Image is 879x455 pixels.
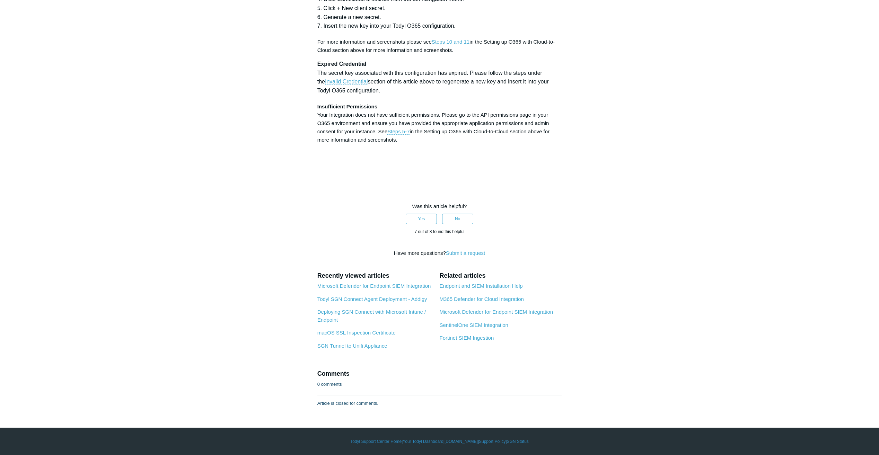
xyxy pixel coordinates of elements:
[446,250,485,256] a: Submit a request
[439,283,522,289] a: Endpoint and SIEM Installation Help
[317,400,378,407] p: Article is closed for comments.
[239,438,641,445] div: | | | |
[414,229,464,234] span: 7 out of 8 found this helpful
[432,39,469,45] a: Steps 10 and 11
[439,296,524,302] a: M365 Defender for Cloud Integration
[317,249,562,257] div: Have more questions?
[317,343,387,349] a: SGN Tunnel to Unifi Appliance
[317,381,342,388] p: 0 comments
[439,271,562,280] h2: Related articles
[317,283,431,289] a: Microsoft Defender for Endpoint SIEM Integration
[439,322,508,328] a: SentinelOne SIEM Integration
[403,438,443,445] a: Your Todyl Dashboard
[445,438,478,445] a: [DOMAIN_NAME]
[317,369,562,378] h2: Comments
[439,309,553,315] a: Microsoft Defender for Endpoint SIEM Integration
[317,104,377,109] strong: Insufficient Permissions
[406,214,437,224] button: This article was helpful
[507,438,529,445] a: SGN Status
[317,102,562,144] p: Your Integration does not have sufficient permissions. Please go to the API permissions page in y...
[317,330,396,336] a: macOS SSL Inspection Certificate
[317,61,366,67] strong: Expired Credential
[479,438,506,445] a: Support Policy
[442,214,473,224] button: This article was not helpful
[317,38,562,54] p: For more information and screenshots please see in the Setting up O365 with Cloud-to-Cloud sectio...
[412,203,467,209] span: Was this article helpful?
[325,79,368,85] a: Invalid Credential
[387,128,410,135] a: Steps 5-7
[317,296,427,302] a: Todyl SGN Connect Agent Deployment - Addigy
[317,60,562,95] h4: The secret key associated with this configuration has expired. Please follow the steps under the ...
[317,309,426,323] a: Deploying SGN Connect with Microsoft Intune / Endpoint
[317,271,433,280] h2: Recently viewed articles
[350,438,402,445] a: Todyl Support Center Home
[439,335,494,341] a: Fortinet SIEM Ingestion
